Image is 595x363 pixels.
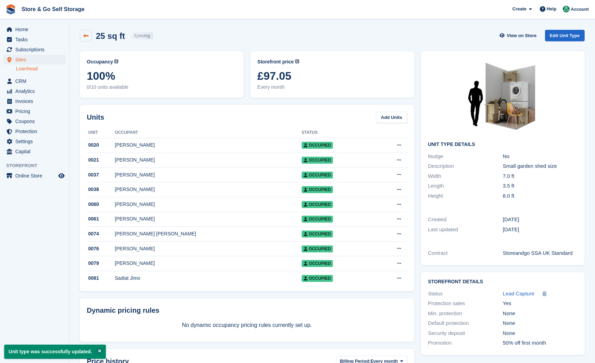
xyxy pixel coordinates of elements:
div: 50% off first month [503,339,578,347]
span: Lead Capture [503,291,534,296]
span: Analytics [15,86,57,96]
a: menu [3,171,66,181]
p: No dynamic occupancy pricing rules currently set up. [87,321,407,329]
div: Dynamic pricing rules [87,305,407,316]
span: Occupied [302,172,333,179]
span: Every month [257,84,407,91]
span: Pricing [15,106,57,116]
div: [PERSON_NAME] [115,245,302,252]
span: Storefront price [257,58,294,66]
div: 0076 [87,245,115,252]
div: None [503,329,578,337]
div: Nudge [428,153,503,161]
h2: Storefront Details [428,279,578,285]
div: [PERSON_NAME] [115,171,302,179]
div: Syncing [131,32,153,39]
span: 0/10 units available [87,84,236,91]
a: Lead Capture [503,290,534,298]
a: menu [3,45,66,54]
div: None [503,319,578,327]
span: Settings [15,137,57,146]
img: 25-sqft-unit.jpg [451,58,555,136]
a: menu [3,86,66,96]
img: icon-info-grey-7440780725fd019a000dd9b08b2336e03edf1995a4989e88bcd33f0948082b44.svg [114,59,118,63]
div: [PERSON_NAME] [115,215,302,223]
div: [PERSON_NAME] [115,186,302,193]
h2: Units [87,112,104,122]
a: Preview store [57,172,66,180]
div: [PERSON_NAME] [115,141,302,149]
span: Occupied [302,186,333,193]
div: 0021 [87,156,115,164]
a: menu [3,127,66,136]
div: Description [428,162,503,170]
div: 0037 [87,171,115,179]
span: Tasks [15,35,57,44]
span: £97.05 [257,70,407,82]
div: Promotion [428,339,503,347]
span: Invoices [15,96,57,106]
a: menu [3,106,66,116]
span: View on Store [507,32,537,39]
div: Status [428,290,503,298]
div: 0081 [87,275,115,282]
span: CRM [15,76,57,86]
a: menu [3,25,66,34]
div: Yes [503,300,578,308]
div: 0061 [87,215,115,223]
h2: Unit Type details [428,142,578,147]
div: Protection sales [428,300,503,308]
div: Default protection [428,319,503,327]
a: menu [3,147,66,156]
div: [PERSON_NAME] [115,156,302,164]
div: 3.5 ft [503,182,578,190]
div: [PERSON_NAME] [115,260,302,267]
span: Occupied [302,157,333,164]
div: Sadiat Jimo [115,275,302,282]
span: 100% [87,70,236,82]
div: [PERSON_NAME] [PERSON_NAME] [115,230,302,237]
div: Created [428,216,503,224]
div: 8.0 ft [503,192,578,200]
span: Online Store [15,171,57,181]
th: Occupant [115,127,302,138]
a: menu [3,96,66,106]
div: 0038 [87,186,115,193]
div: 0020 [87,141,115,149]
a: menu [3,35,66,44]
a: Store & Go Self Storage [19,3,87,15]
div: Last updated [428,226,503,234]
div: 7.0 ft [503,172,578,180]
a: menu [3,137,66,146]
div: [DATE] [503,226,578,234]
span: Occupied [302,231,333,237]
span: Capital [15,147,57,156]
th: Status [302,127,374,138]
a: Loanhead [16,66,66,72]
span: Occupied [302,260,333,267]
img: Adeel Hussain [563,6,570,12]
div: Length [428,182,503,190]
a: View on Store [499,30,539,41]
span: Occupied [302,275,333,282]
div: Security deposit [428,329,503,337]
div: Small garden shed size [503,162,578,170]
span: Protection [15,127,57,136]
span: Sites [15,55,57,64]
span: Occupied [302,245,333,252]
span: Account [571,6,589,13]
div: Storeandgo SSA UK Standard [503,249,578,257]
span: Occupied [302,216,333,223]
p: Unit type was successfully updated. [4,345,106,359]
span: Occupied [302,142,333,149]
a: menu [3,76,66,86]
div: 0060 [87,201,115,208]
div: 0074 [87,230,115,237]
span: Help [547,6,556,12]
a: menu [3,116,66,126]
div: Min. protection [428,310,503,318]
span: Storefront [6,162,69,169]
img: stora-icon-8386f47178a22dfd0bd8f6a31ec36ba5ce8667c1dd55bd0f319d3a0aa187defe.svg [6,4,16,15]
div: Contract [428,249,503,257]
span: Home [15,25,57,34]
